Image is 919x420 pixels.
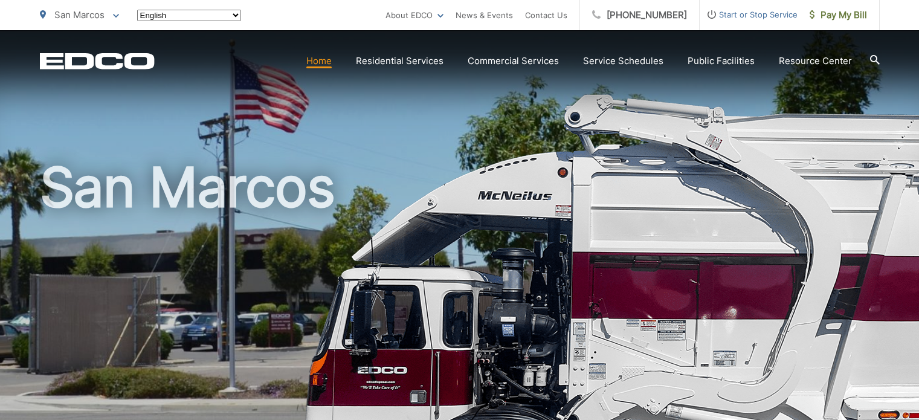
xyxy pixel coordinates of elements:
select: Select a language [137,10,241,21]
a: EDCD logo. Return to the homepage. [40,53,155,69]
span: Pay My Bill [810,8,867,22]
span: San Marcos [54,9,105,21]
a: About EDCO [385,8,443,22]
a: Home [306,54,332,68]
a: Commercial Services [468,54,559,68]
a: Resource Center [779,54,852,68]
a: News & Events [456,8,513,22]
a: Service Schedules [583,54,663,68]
a: Residential Services [356,54,443,68]
a: Contact Us [525,8,567,22]
a: Public Facilities [688,54,755,68]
